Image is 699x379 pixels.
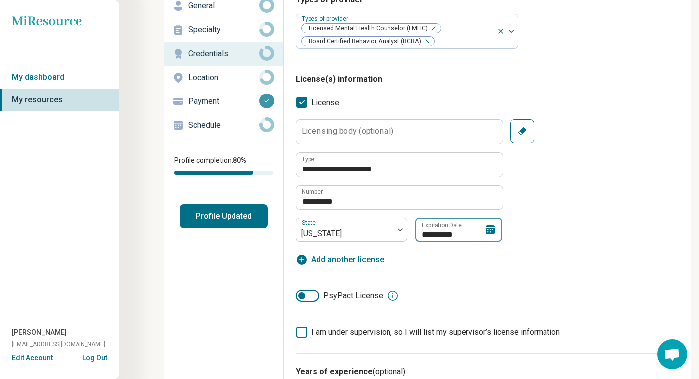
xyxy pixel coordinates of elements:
[164,42,283,66] a: Credentials
[302,189,323,195] label: Number
[302,156,314,162] label: Type
[164,66,283,90] a: Location
[302,127,393,135] label: Licensing body (optional)
[188,72,259,84] p: Location
[164,90,283,113] a: Payment
[302,220,318,227] label: State
[296,366,679,378] h3: Years of experience
[657,339,687,369] div: Open chat
[164,149,283,181] div: Profile completion:
[302,37,424,46] span: Board Certified Behavior Analyst (BCBA)
[180,204,268,228] button: Profile Updated
[12,353,53,363] button: Edit Account
[82,353,107,361] button: Log Out
[188,95,259,107] p: Payment
[233,156,246,164] span: 80 %
[302,24,431,33] span: Licensed Mental Health Counselor (LMHC)
[302,15,350,22] label: Types of provider
[296,73,679,85] h3: License(s) information
[174,171,273,175] div: Profile completion
[188,48,259,60] p: Credentials
[188,24,259,36] p: Specialty
[12,340,105,349] span: [EMAIL_ADDRESS][DOMAIN_NAME]
[296,290,383,302] label: PsyPact License
[296,153,503,177] input: credential.licenses.0.name
[311,327,560,337] span: I am under supervision, so I will list my supervisor’s license information
[373,367,405,376] span: (optional)
[311,254,384,266] span: Add another license
[188,119,259,131] p: Schedule
[164,113,283,137] a: Schedule
[311,97,339,109] span: License
[296,254,384,266] button: Add another license
[164,18,283,42] a: Specialty
[12,327,67,338] span: [PERSON_NAME]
